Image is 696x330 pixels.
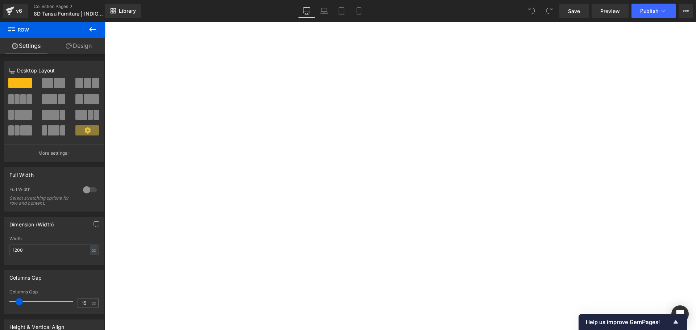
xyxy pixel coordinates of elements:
span: 8D Tansu Furniture | INDIGO ANTIQUES [34,11,103,17]
span: Help us improve GemPages! [586,319,671,326]
a: Preview [592,4,629,18]
a: Laptop [315,4,333,18]
a: Mobile [350,4,368,18]
button: More settings [4,145,104,162]
button: Publish [631,4,676,18]
a: Collection Pages [34,4,117,9]
div: Height & Vertical Align [9,320,64,330]
span: Save [568,7,580,15]
div: px [90,245,98,255]
a: v6 [3,4,28,18]
div: Select stretching options for row and content. [9,196,75,206]
a: Desktop [298,4,315,18]
button: Undo [525,4,539,18]
button: Show survey - Help us improve GemPages! [586,318,680,326]
div: v6 [14,6,24,16]
input: auto [9,244,99,256]
span: Publish [640,8,658,14]
div: Columns Gap [9,271,42,281]
p: Desktop Layout [9,67,99,74]
span: px [91,301,98,305]
div: Dimension (Width) [9,217,54,227]
div: Full Width [9,168,34,178]
a: Design [53,38,105,54]
span: Preview [600,7,620,15]
button: Redo [542,4,556,18]
div: Columns Gap [9,289,99,295]
a: Tablet [333,4,350,18]
p: More settings [38,150,67,156]
div: Full Width [9,187,76,194]
span: Row [7,22,80,38]
div: Width [9,236,99,241]
a: New Library [105,4,141,18]
button: More [679,4,693,18]
span: Library [119,8,136,14]
div: Open Intercom Messenger [671,305,689,323]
